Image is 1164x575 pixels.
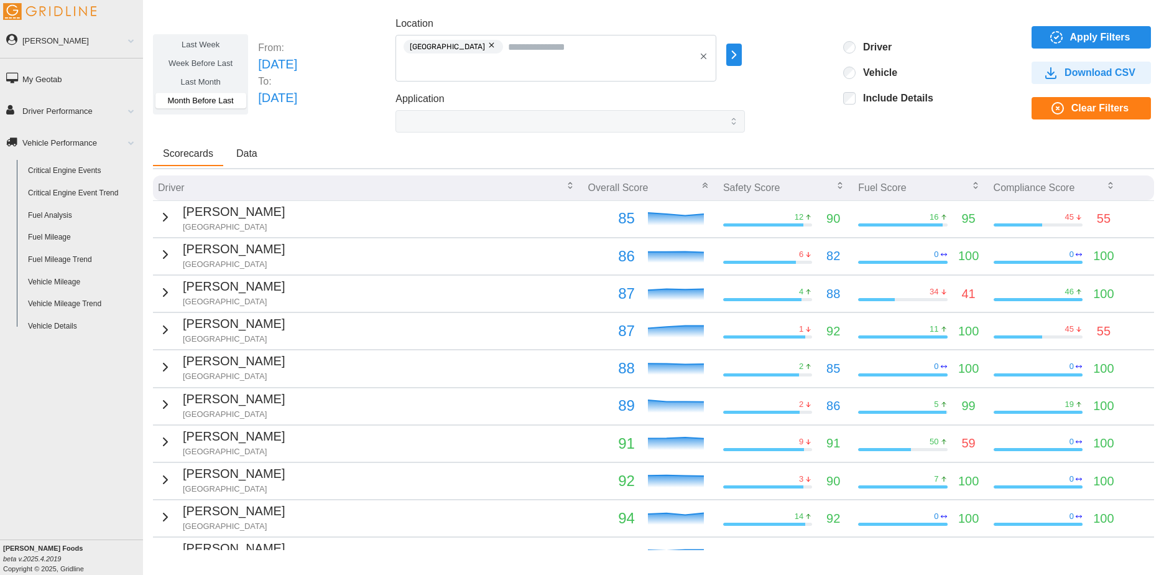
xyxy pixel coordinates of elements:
p: 6 [799,249,803,260]
p: 100 [1093,509,1114,528]
p: 100 [1093,246,1114,266]
p: 0 [1069,249,1074,260]
p: [GEOGRAPHIC_DATA] [183,484,285,495]
span: Apply Filters [1070,27,1130,48]
div: Copyright © 2025, Gridline [3,543,143,574]
p: 92 [588,469,635,493]
span: [GEOGRAPHIC_DATA] [410,40,485,54]
p: 41 [961,284,975,304]
button: [PERSON_NAME][GEOGRAPHIC_DATA] [158,502,285,532]
p: 14 [795,511,803,522]
p: 100 [958,546,979,566]
p: [GEOGRAPHIC_DATA] [183,334,285,345]
p: 98 [826,546,840,566]
p: [PERSON_NAME] [183,202,285,222]
p: 45 [1065,212,1073,223]
p: 0 [934,249,938,260]
span: Month Before Last [168,96,234,105]
p: 4 [799,286,803,297]
label: Application [395,91,444,107]
button: [PERSON_NAME][GEOGRAPHIC_DATA] [158,539,285,569]
p: 1 [799,324,803,335]
p: 90 [826,209,840,228]
p: 82 [1097,546,1111,566]
p: [PERSON_NAME] [183,427,285,446]
p: 0 [1069,361,1074,372]
p: [GEOGRAPHIC_DATA] [183,371,285,382]
p: 92 [826,509,840,528]
button: Download CSV [1032,62,1151,84]
p: [GEOGRAPHIC_DATA] [183,296,285,307]
p: [PERSON_NAME] [183,314,285,334]
p: 87 [588,319,635,343]
p: 88 [588,357,635,380]
p: [DATE] [258,55,297,74]
b: [PERSON_NAME] Foods [3,545,83,552]
p: 2 [799,399,803,410]
p: [GEOGRAPHIC_DATA] [183,259,285,270]
span: Data [236,149,257,159]
p: 34 [930,286,938,297]
p: To: [258,74,297,88]
p: 100 [1093,472,1114,491]
span: Last Week [182,40,219,49]
p: 55 [1097,322,1111,341]
button: Clear Filters [1032,97,1151,119]
p: Driver [158,180,185,195]
label: Driver [856,41,892,54]
p: 95 [961,209,975,228]
p: Fuel Score [858,180,906,195]
button: Apply Filters [1032,26,1151,49]
a: Vehicle Mileage [22,271,143,294]
p: 11 [930,324,938,335]
p: 90 [826,472,840,491]
a: Vehicle Details [22,316,143,338]
p: 0 [1069,474,1074,485]
p: 91 [588,432,635,456]
p: 3 [799,474,803,485]
p: 59 [961,434,975,453]
p: 2 [799,361,803,372]
p: [PERSON_NAME] [183,277,285,296]
p: 9 [799,436,803,447]
button: [PERSON_NAME][GEOGRAPHIC_DATA] [158,464,285,495]
p: 12 [795,212,803,223]
p: 1 [799,548,803,559]
p: [PERSON_NAME] [183,502,285,521]
p: 16 [930,212,938,223]
p: 18 [1065,548,1073,559]
p: 91 [826,434,840,453]
p: [DATE] [258,88,297,108]
p: 100 [958,246,979,266]
button: [PERSON_NAME][GEOGRAPHIC_DATA] [158,314,285,345]
p: 100 [1093,359,1114,378]
p: 96 [588,544,635,568]
p: 100 [958,359,979,378]
p: 50 [930,436,938,447]
i: beta v.2025.4.2019 [3,555,61,563]
img: Gridline [3,3,96,20]
p: 7 [934,474,938,485]
p: [GEOGRAPHIC_DATA] [183,222,285,233]
button: [PERSON_NAME][GEOGRAPHIC_DATA] [158,240,285,270]
p: 100 [958,509,979,528]
p: 82 [826,246,840,266]
p: 0 [934,361,938,372]
span: Download CSV [1065,62,1135,83]
label: Location [395,16,433,32]
p: [PERSON_NAME] [183,240,285,259]
p: 0 [934,548,938,559]
p: 89 [588,394,635,418]
p: 0 [1069,511,1074,522]
p: [PERSON_NAME] [183,539,285,558]
p: 100 [958,322,979,341]
p: 5 [934,399,938,410]
a: Fuel Analysis [22,205,143,227]
p: 92 [826,322,840,341]
p: From: [258,40,297,55]
a: Critical Engine Events [22,160,143,182]
p: 45 [1065,324,1073,335]
button: [PERSON_NAME][GEOGRAPHIC_DATA] [158,352,285,382]
span: Clear Filters [1071,98,1129,119]
p: [PERSON_NAME] [183,390,285,409]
